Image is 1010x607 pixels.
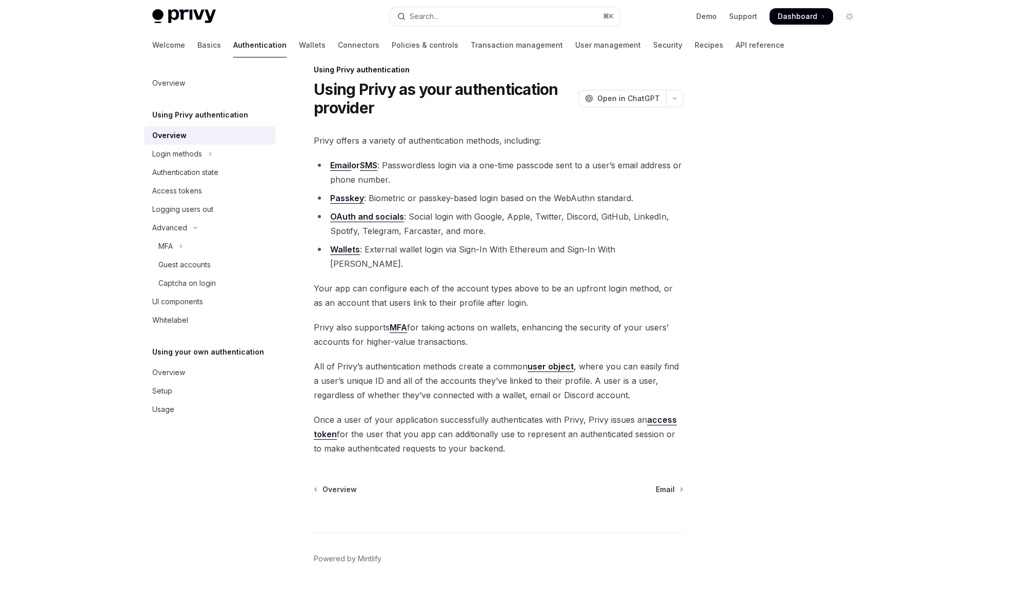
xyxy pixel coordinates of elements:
[330,244,360,255] a: Wallets
[152,296,203,308] div: UI components
[314,413,683,456] span: Once a user of your application successfully authenticates with Privy, Privy issues an for the us...
[152,385,172,397] div: Setup
[152,129,187,142] div: Overview
[144,126,275,145] a: Overview
[330,193,364,204] a: Passkey
[158,240,173,252] div: MFA
[330,160,377,171] strong: or
[575,33,641,57] a: User management
[314,320,683,349] span: Privy also supports for taking actions on wallets, enhancing the security of your users’ accounts...
[322,484,357,495] span: Overview
[144,74,275,92] a: Overview
[314,359,683,402] span: All of Privy’s authentication methods create a common , where you can easily find a user’s unique...
[144,145,275,163] button: Toggle Login methods section
[330,160,351,171] a: Email
[144,219,275,237] button: Toggle Advanced section
[390,322,407,333] a: MFA
[144,363,275,382] a: Overview
[390,7,620,26] button: Open search
[314,80,574,117] h1: Using Privy as your authentication provider
[158,259,211,271] div: Guest accounts
[144,200,275,219] a: Logging users out
[233,33,287,57] a: Authentication
[314,158,683,187] li: : Passwordless login via a one-time passcode sent to a user’s email address or phone number.
[144,311,275,329] a: Whitelabel
[653,33,682,57] a: Security
[315,484,357,495] a: Overview
[656,484,675,495] span: Email
[152,77,185,89] div: Overview
[299,33,326,57] a: Wallets
[197,33,221,57] a: Basics
[314,281,683,310] span: Your app can configure each of the account types above to be an upfront login method, or as an ac...
[152,166,218,179] div: Authentication state
[314,191,683,205] li: : Biometric or passkey-based login based on the WebAuthn standard.
[152,109,248,121] h5: Using Privy authentication
[578,90,666,107] button: Open in ChatGPT
[152,9,216,24] img: light logo
[330,211,404,222] a: OAuth and socials
[144,163,275,182] a: Authentication state
[471,33,563,57] a: Transaction management
[144,400,275,419] a: Usage
[152,203,213,216] div: Logging users out
[314,554,381,564] a: Powered by Mintlify
[314,209,683,238] li: : Social login with Google, Apple, Twitter, Discord, GitHub, LinkedIn, Spotify, Telegram, Farcast...
[696,11,717,22] a: Demo
[152,222,187,234] div: Advanced
[314,133,683,148] span: Privy offers a variety of authentication methods, including:
[144,237,275,256] button: Toggle MFA section
[597,93,660,104] span: Open in ChatGPT
[152,148,202,160] div: Login methods
[360,160,377,171] a: SMS
[603,12,614,21] span: ⌘ K
[314,242,683,271] li: : External wallet login via Sign-In With Ethereum and Sign-In With [PERSON_NAME].
[144,182,275,200] a: Access tokens
[338,33,379,57] a: Connectors
[770,8,833,25] a: Dashboard
[841,8,858,25] button: Toggle dark mode
[152,403,174,416] div: Usage
[528,361,574,372] a: user object
[729,11,757,22] a: Support
[144,382,275,400] a: Setup
[144,256,275,274] a: Guest accounts
[144,292,275,311] a: UI components
[695,33,723,57] a: Recipes
[152,33,185,57] a: Welcome
[656,484,682,495] a: Email
[314,65,683,75] div: Using Privy authentication
[152,314,188,326] div: Whitelabel
[410,10,438,23] div: Search...
[152,185,202,197] div: Access tokens
[778,11,817,22] span: Dashboard
[392,33,458,57] a: Policies & controls
[152,366,185,379] div: Overview
[144,274,275,292] a: Captcha on login
[736,33,784,57] a: API reference
[152,346,264,358] h5: Using your own authentication
[158,277,216,289] div: Captcha on login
